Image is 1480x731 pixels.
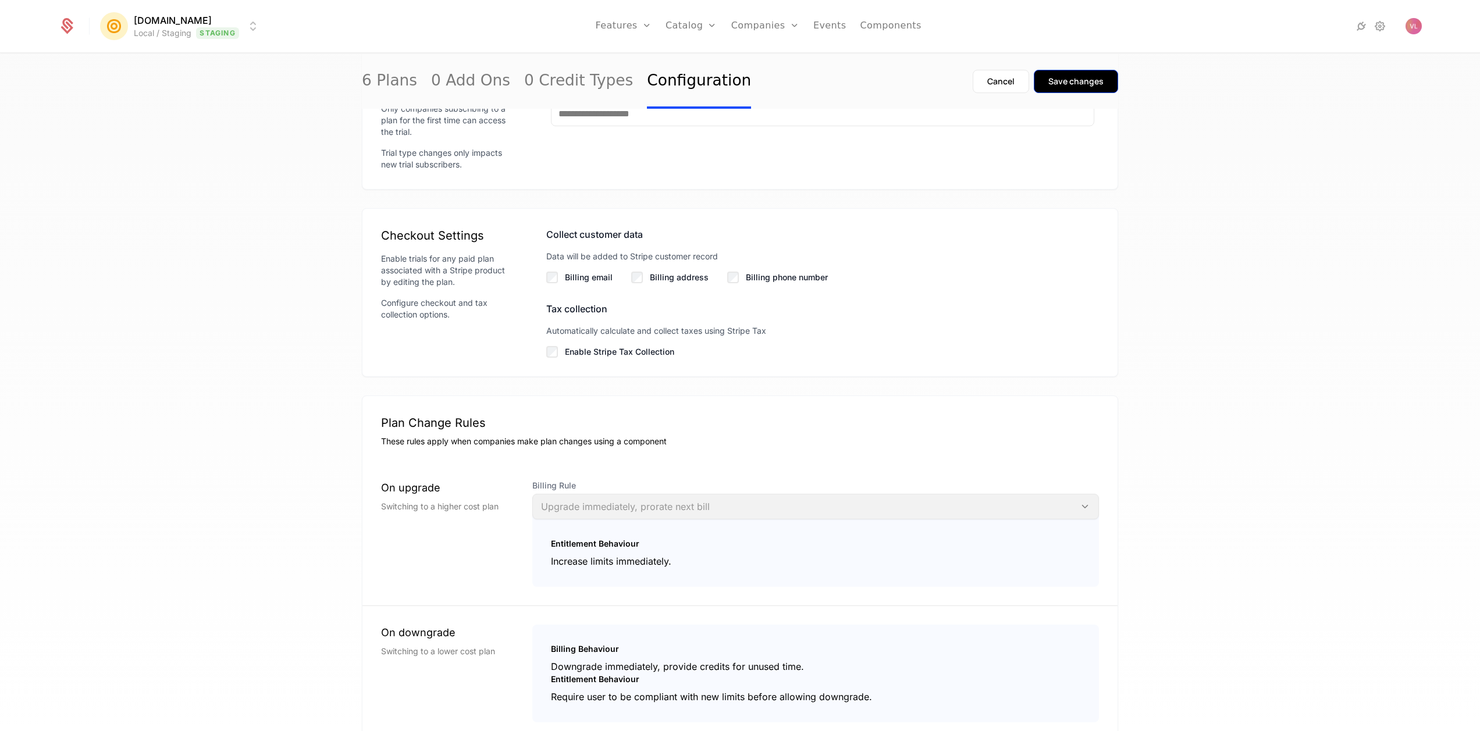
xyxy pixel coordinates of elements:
img: Vlad Len [1406,18,1422,34]
div: Increase limits immediately. [551,554,1080,568]
label: Billing email [565,272,613,283]
div: Entitlement Behaviour [551,538,1080,550]
span: Billing Rule [532,480,1099,491]
div: Local / Staging [134,27,191,39]
a: Configuration [647,54,751,109]
div: Trial type changes only impacts new trial subscribers. [381,147,509,170]
div: Automatically calculate and collect taxes using Stripe Tax [546,325,1099,337]
button: Select environment [104,13,259,39]
div: Save changes [1048,76,1104,87]
div: Plan Change Rules [381,415,1099,431]
a: Settings [1373,19,1387,33]
img: Mention.click [100,12,128,40]
label: Billing phone number [746,272,828,283]
a: Integrations [1354,19,1368,33]
div: On downgrade [381,625,514,641]
a: 6 Plans [362,54,417,109]
a: 0 Credit Types [524,54,633,109]
div: Configure checkout and tax collection options. [381,297,509,320]
div: Switching to a lower cost plan [381,646,514,657]
button: Save changes [1034,70,1118,93]
div: Collect customer data [546,227,1099,241]
span: Staging [196,27,239,39]
div: On upgrade [381,480,514,496]
div: Only companies subscribing to a plan for the first time can access the trial. [381,103,509,138]
div: Enable trials for any paid plan associated with a Stripe product by editing the plan. [381,253,509,288]
label: Enable Stripe Tax Collection [565,346,1099,358]
div: Entitlement Behaviour [551,673,1080,685]
div: Checkout Settings [381,227,509,244]
button: Cancel [973,70,1029,93]
div: Tax collection [546,302,1099,316]
div: Billing Behaviour [551,643,1080,655]
div: Data will be added to Stripe customer record [546,251,1099,262]
div: Require user to be compliant with new limits before allowing downgrade. [551,690,1080,704]
div: These rules apply when companies make plan changes using a component [381,436,1099,447]
button: Open user button [1406,18,1422,34]
div: Switching to a higher cost plan [381,501,514,512]
div: Downgrade immediately, provide credits for unused time. [551,659,1080,673]
label: Billing address [650,272,709,283]
div: Cancel [987,76,1015,87]
a: 0 Add Ons [431,54,510,109]
span: [DOMAIN_NAME] [134,13,212,27]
